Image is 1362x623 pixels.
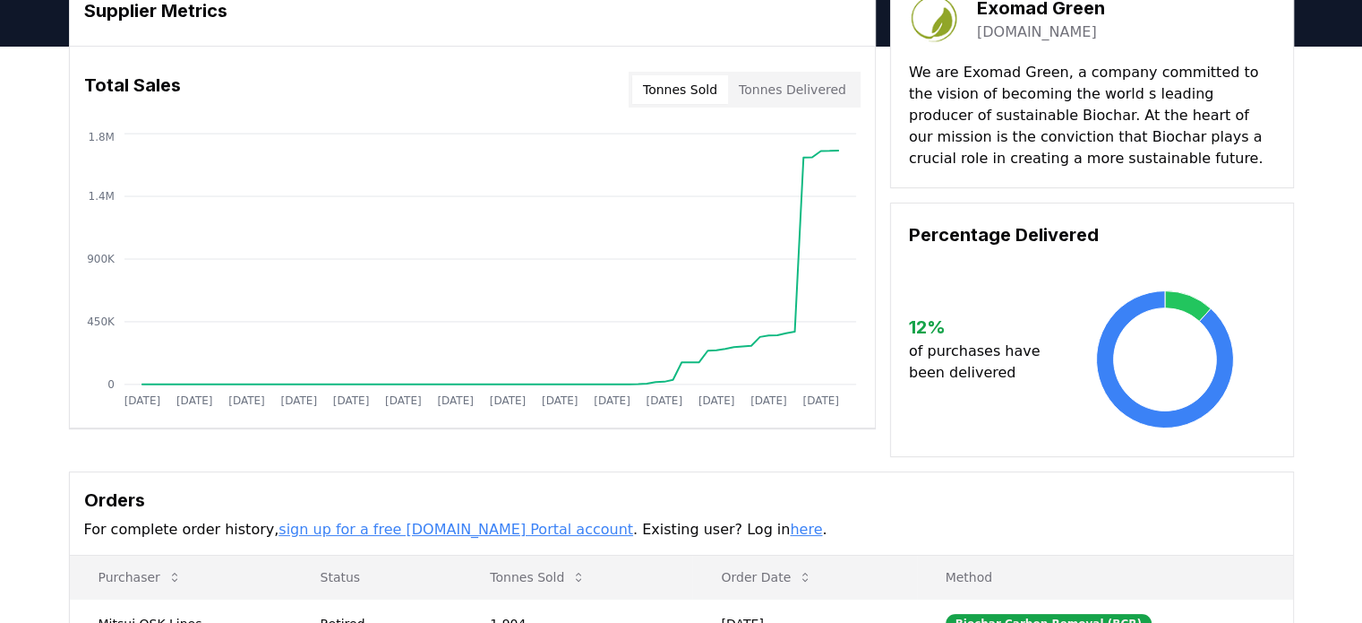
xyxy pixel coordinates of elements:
[790,521,822,538] a: here
[594,394,630,407] tspan: [DATE]
[437,394,474,407] tspan: [DATE]
[87,316,116,328] tspan: 450K
[332,394,369,407] tspan: [DATE]
[750,394,787,407] tspan: [DATE]
[228,394,265,407] tspan: [DATE]
[728,75,857,104] button: Tonnes Delivered
[278,521,633,538] a: sign up for a free [DOMAIN_NAME] Portal account
[542,394,578,407] tspan: [DATE]
[385,394,422,407] tspan: [DATE]
[909,314,1055,341] h3: 12 %
[977,22,1097,43] a: [DOMAIN_NAME]
[84,487,1279,514] h3: Orders
[475,559,600,595] button: Tonnes Sold
[84,559,196,595] button: Purchaser
[176,394,212,407] tspan: [DATE]
[909,341,1055,384] p: of purchases have been delivered
[84,72,181,108] h3: Total Sales
[931,568,1279,586] p: Method
[305,568,447,586] p: Status
[632,75,728,104] button: Tonnes Sold
[280,394,317,407] tspan: [DATE]
[84,519,1279,541] p: For complete order history, . Existing user? Log in .
[707,559,827,595] button: Order Date
[87,253,116,265] tspan: 900K
[698,394,735,407] tspan: [DATE]
[646,394,682,407] tspan: [DATE]
[489,394,526,407] tspan: [DATE]
[802,394,839,407] tspan: [DATE]
[909,221,1275,248] h3: Percentage Delivered
[909,62,1275,169] p: We are Exomad Green, a company committed to the vision of becoming the world s leading producer o...
[107,378,115,391] tspan: 0
[88,131,114,143] tspan: 1.8M
[124,394,160,407] tspan: [DATE]
[88,190,114,203] tspan: 1.4M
